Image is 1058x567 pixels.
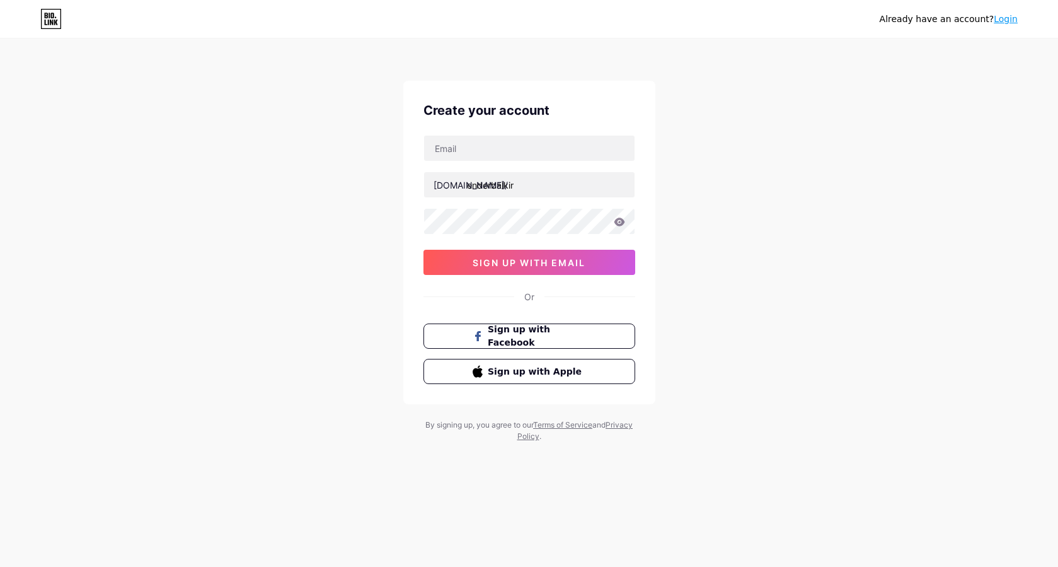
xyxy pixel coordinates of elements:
[423,250,635,275] button: sign up with email
[488,365,585,378] span: Sign up with Apple
[423,324,635,349] button: Sign up with Facebook
[434,178,508,192] div: [DOMAIN_NAME]/
[488,323,585,349] span: Sign up with Facebook
[880,13,1018,26] div: Already have an account?
[423,101,635,120] div: Create your account
[424,172,635,197] input: username
[423,359,635,384] button: Sign up with Apple
[473,257,585,268] span: sign up with email
[424,136,635,161] input: Email
[524,290,534,303] div: Or
[994,14,1018,24] a: Login
[422,419,636,442] div: By signing up, you agree to our and .
[533,420,592,430] a: Terms of Service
